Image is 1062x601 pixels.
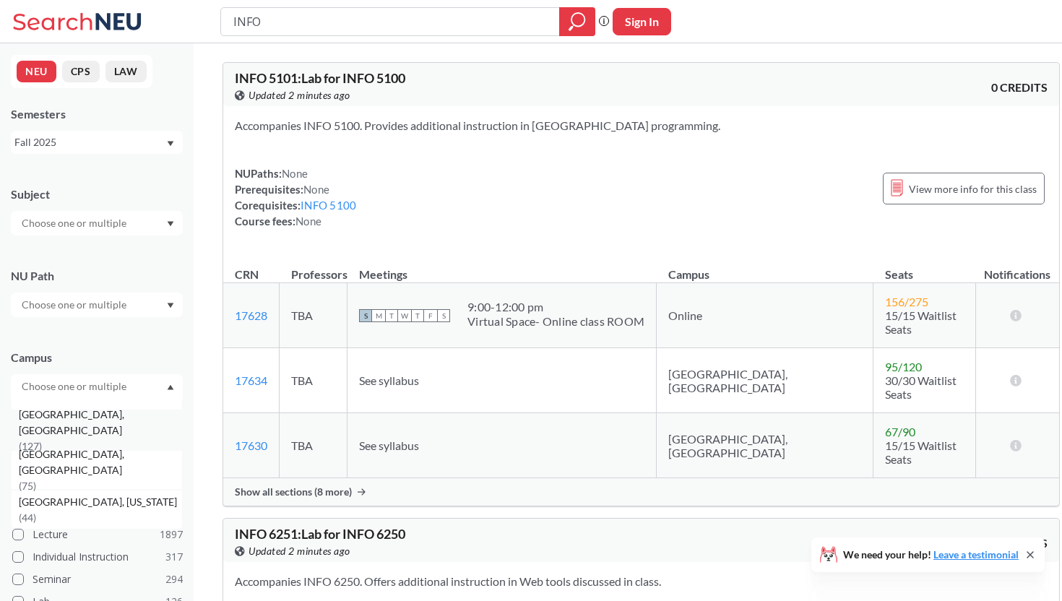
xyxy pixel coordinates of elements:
button: NEU [17,61,56,82]
label: Lecture [12,525,183,544]
button: CPS [62,61,100,82]
span: [GEOGRAPHIC_DATA], [GEOGRAPHIC_DATA] [19,407,182,438]
span: 15/15 Waitlist Seats [885,438,957,466]
span: 15/15 Waitlist Seats [885,308,957,336]
input: Choose one or multiple [14,296,136,314]
span: See syllabus [359,373,419,387]
span: F [424,309,437,322]
div: Campus [11,350,183,366]
span: INFO 6251 : Lab for INFO 6250 [235,526,405,542]
td: [GEOGRAPHIC_DATA], [GEOGRAPHIC_DATA] [657,348,873,413]
div: NUPaths: Prerequisites: Corequisites: Course fees: [235,165,356,229]
td: TBA [280,283,347,348]
td: TBA [280,413,347,478]
span: 317 [165,549,183,565]
div: Dropdown arrow[GEOGRAPHIC_DATA](2058)Online(683)No campus, no room needed(375)[GEOGRAPHIC_DATA], ... [11,374,183,399]
button: Sign In [613,8,671,35]
span: None [303,183,329,196]
span: ( 127 ) [19,440,42,452]
span: [GEOGRAPHIC_DATA], [US_STATE] [19,494,180,510]
span: We need your help! [843,550,1019,560]
a: INFO 5100 [301,199,356,212]
div: CRN [235,267,259,282]
span: [GEOGRAPHIC_DATA], [GEOGRAPHIC_DATA] [19,446,182,478]
span: 294 [165,571,183,587]
span: ( 44 ) [19,511,36,524]
a: 17634 [235,373,267,387]
th: Meetings [347,252,657,283]
span: 67 / 90 [885,425,915,438]
div: Dropdown arrow [11,211,183,235]
a: Leave a testimonial [933,548,1019,561]
span: 0 CREDITS [991,535,1048,551]
div: Dropdown arrow [11,293,183,317]
span: See syllabus [359,438,419,452]
input: Class, professor, course number, "phrase" [232,9,549,34]
span: 1897 [160,527,183,542]
button: LAW [105,61,147,82]
span: 156 / 275 [885,295,928,308]
label: Seminar [12,570,183,589]
div: Fall 2025 [14,134,165,150]
span: None [282,167,308,180]
span: ( 75 ) [19,480,36,492]
svg: Dropdown arrow [167,221,174,227]
span: Show all sections (8 more) [235,485,352,498]
section: Accompanies INFO 5100. Provides additional instruction in [GEOGRAPHIC_DATA] programming. [235,118,1048,134]
a: 17630 [235,438,267,452]
label: Individual Instruction [12,548,183,566]
span: T [411,309,424,322]
span: S [437,309,450,322]
div: magnifying glass [559,7,595,36]
svg: Dropdown arrow [167,384,174,390]
td: [GEOGRAPHIC_DATA], [GEOGRAPHIC_DATA] [657,413,873,478]
svg: Dropdown arrow [167,141,174,147]
div: 9:00 - 12:00 pm [467,300,644,314]
div: Show all sections (8 more) [223,478,1059,506]
td: TBA [280,348,347,413]
span: Updated 2 minutes ago [249,87,350,103]
div: NU Path [11,268,183,284]
th: Campus [657,252,873,283]
span: None [295,215,321,228]
span: View more info for this class [909,180,1037,198]
div: Subject [11,186,183,202]
div: Fall 2025Dropdown arrow [11,131,183,154]
span: INFO 5101 : Lab for INFO 5100 [235,70,405,86]
a: 17628 [235,308,267,322]
span: T [385,309,398,322]
th: Notifications [976,252,1060,283]
svg: magnifying glass [569,12,586,32]
section: Accompanies INFO 6250. Offers additional instruction in Web tools discussed in class. [235,574,1048,589]
span: S [359,309,372,322]
span: W [398,309,411,322]
input: Choose one or multiple [14,215,136,232]
span: 95 / 120 [885,360,922,373]
svg: Dropdown arrow [167,303,174,308]
th: Professors [280,252,347,283]
td: Online [657,283,873,348]
div: Virtual Space- Online class ROOM [467,314,644,329]
span: 0 CREDITS [991,79,1048,95]
input: Choose one or multiple [14,378,136,395]
span: [GEOGRAPHIC_DATA], [GEOGRAPHIC_DATA] [19,526,182,558]
div: Semesters [11,106,183,122]
span: Updated 2 minutes ago [249,543,350,559]
span: 30/30 Waitlist Seats [885,373,957,401]
span: M [372,309,385,322]
th: Seats [873,252,976,283]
